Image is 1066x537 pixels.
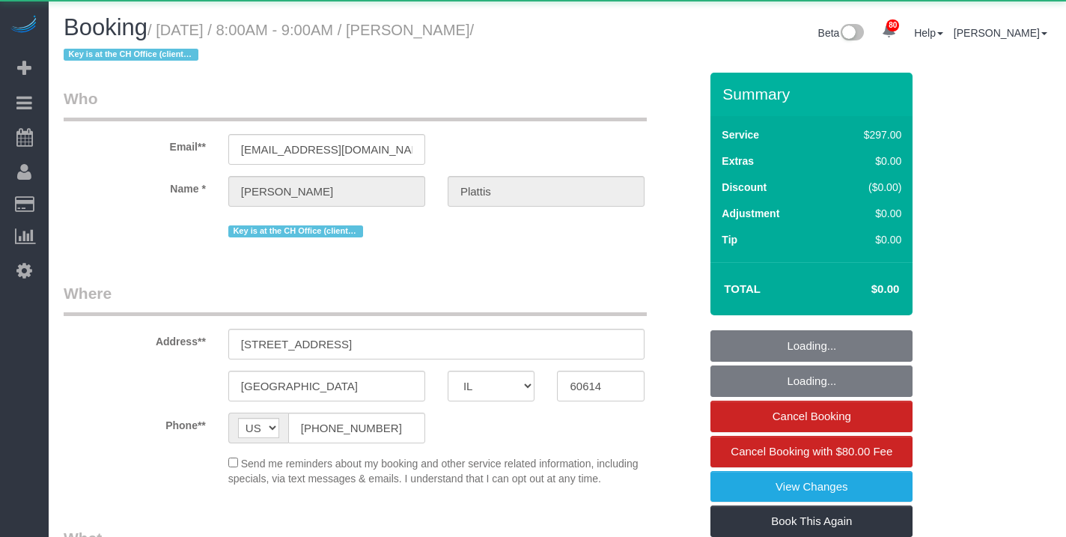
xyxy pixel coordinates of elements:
div: $0.00 [832,232,902,247]
label: Adjustment [722,206,779,221]
div: $0.00 [832,154,902,169]
img: New interface [839,24,864,43]
input: Zip Code** [557,371,645,401]
span: Key is at the CH Office (client exception - no lockbox) [228,225,363,237]
a: View Changes [710,471,913,503]
a: Cancel Booking [710,401,913,432]
div: $297.00 [832,127,902,142]
small: / [DATE] / 8:00AM - 9:00AM / [PERSON_NAME] [64,22,474,64]
a: 80 [874,15,904,48]
a: Beta [818,27,865,39]
input: First Name** [228,176,425,207]
label: Name * [52,176,217,196]
legend: Who [64,88,647,121]
h3: Summary [722,85,905,103]
div: $0.00 [832,206,902,221]
label: Extras [722,154,754,169]
a: [PERSON_NAME] [954,27,1047,39]
span: Key is at the CH Office (client exception - no lockbox) [64,49,198,61]
span: Booking [64,14,147,40]
span: Cancel Booking with $80.00 Fee [731,445,892,458]
input: Last Name* [448,176,645,207]
h4: $0.00 [826,283,899,296]
label: Tip [722,232,737,247]
a: Cancel Booking with $80.00 Fee [710,436,913,467]
div: ($0.00) [832,180,902,195]
label: Service [722,127,759,142]
img: Automaid Logo [9,15,39,36]
span: 80 [886,19,899,31]
legend: Where [64,282,647,316]
strong: Total [724,282,761,295]
a: Help [914,27,943,39]
label: Discount [722,180,767,195]
a: Book This Again [710,506,913,537]
span: Send me reminders about my booking and other service related information, including specials, via... [228,458,639,485]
